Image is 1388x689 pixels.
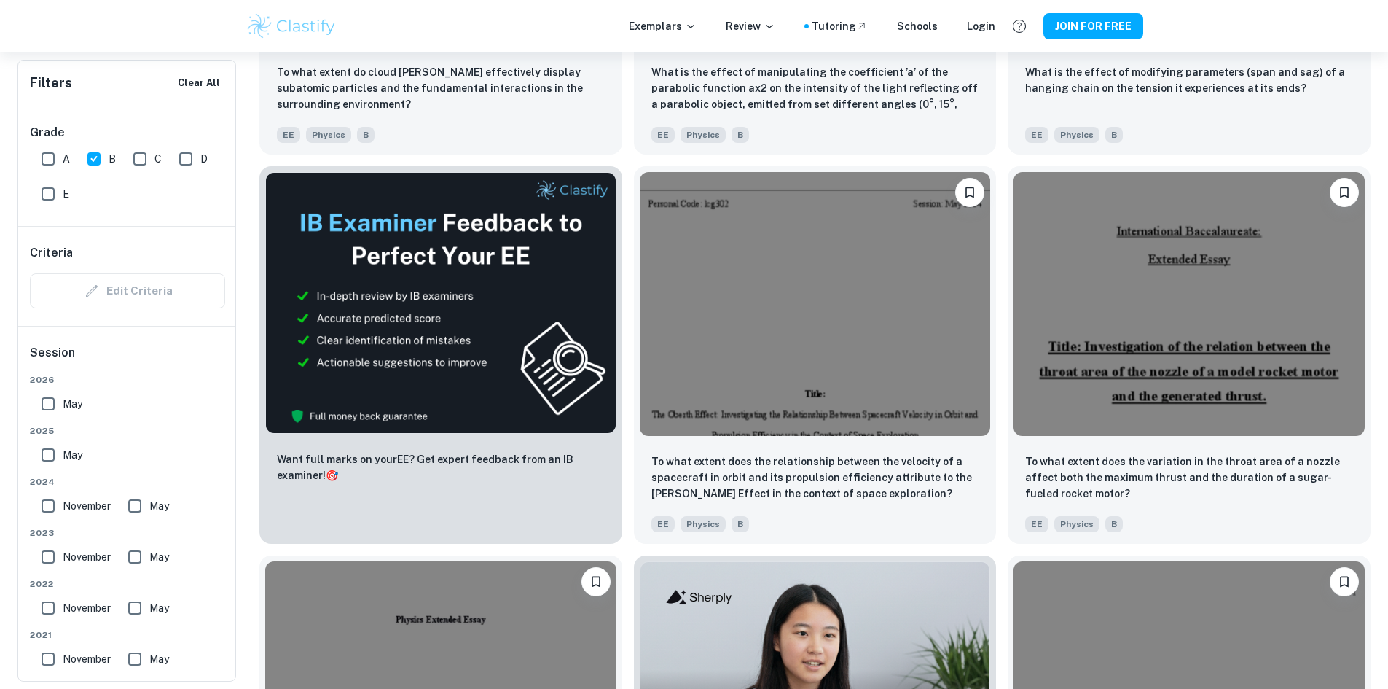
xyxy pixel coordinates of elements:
[581,567,611,596] button: Please log in to bookmark exemplars
[306,127,351,143] span: Physics
[30,273,225,308] div: Criteria filters are unavailable when searching by topic
[154,151,162,167] span: C
[651,454,979,502] p: To what extent does the relationship between the velocity of a spacecraft in orbit and its propul...
[1025,516,1048,532] span: EE
[681,516,726,532] span: Physics
[1025,127,1048,143] span: EE
[681,127,726,143] span: Physics
[1013,172,1365,435] img: Physics EE example thumbnail: To what extent does the variation in the
[640,172,991,435] img: Physics EE example thumbnail: To what extent does the relationship bet
[63,447,82,463] span: May
[174,72,224,94] button: Clear All
[63,186,69,202] span: E
[326,470,338,481] span: 🎯
[149,549,169,565] span: May
[1330,567,1359,596] button: Please log in to bookmark exemplars
[63,600,111,616] span: November
[30,577,225,591] span: 2022
[651,516,675,532] span: EE
[812,18,868,34] a: Tutoring
[30,526,225,540] span: 2023
[277,451,605,483] p: Want full marks on your EE ? Get expert feedback from an IB examiner!
[732,516,749,532] span: B
[1105,516,1123,532] span: B
[63,498,111,514] span: November
[259,166,622,543] a: ThumbnailWant full marks on yourEE? Get expert feedback from an IB examiner!
[30,424,225,437] span: 2025
[277,64,605,112] p: To what extent do cloud chambers effectively display subatomic particles and the fundamental inte...
[726,18,775,34] p: Review
[1025,64,1353,96] p: What is the effect of modifying parameters (span and sag) of a hanging chain on the tension it ex...
[1054,516,1099,532] span: Physics
[634,166,997,543] a: Please log in to bookmark exemplarsTo what extent does the relationship between the velocity of a...
[1008,166,1371,543] a: Please log in to bookmark exemplarsTo what extent does the variation in the throat area of a nozz...
[63,396,82,412] span: May
[200,151,208,167] span: D
[651,64,979,114] p: What is the effect of manipulating the coefficient ’a’ of the parabolic function ax2 on the inten...
[30,344,225,373] h6: Session
[967,18,995,34] a: Login
[30,628,225,642] span: 2021
[30,124,225,141] h6: Grade
[63,549,111,565] span: November
[30,244,73,262] h6: Criteria
[629,18,697,34] p: Exemplars
[1054,127,1099,143] span: Physics
[265,172,616,433] img: Thumbnail
[30,73,72,93] h6: Filters
[63,651,111,667] span: November
[1105,127,1123,143] span: B
[149,651,169,667] span: May
[149,600,169,616] span: May
[1330,178,1359,207] button: Please log in to bookmark exemplars
[277,127,300,143] span: EE
[897,18,938,34] a: Schools
[357,127,375,143] span: B
[1007,14,1032,39] button: Help and Feedback
[63,151,70,167] span: A
[30,373,225,386] span: 2026
[651,127,675,143] span: EE
[1025,454,1353,502] p: To what extent does the variation in the throat area of a nozzle affect both the maximum thrust a...
[246,12,338,41] img: Clastify logo
[30,475,225,488] span: 2024
[732,127,749,143] span: B
[149,498,169,514] span: May
[1043,13,1143,39] button: JOIN FOR FREE
[109,151,116,167] span: B
[955,178,984,207] button: Please log in to bookmark exemplars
